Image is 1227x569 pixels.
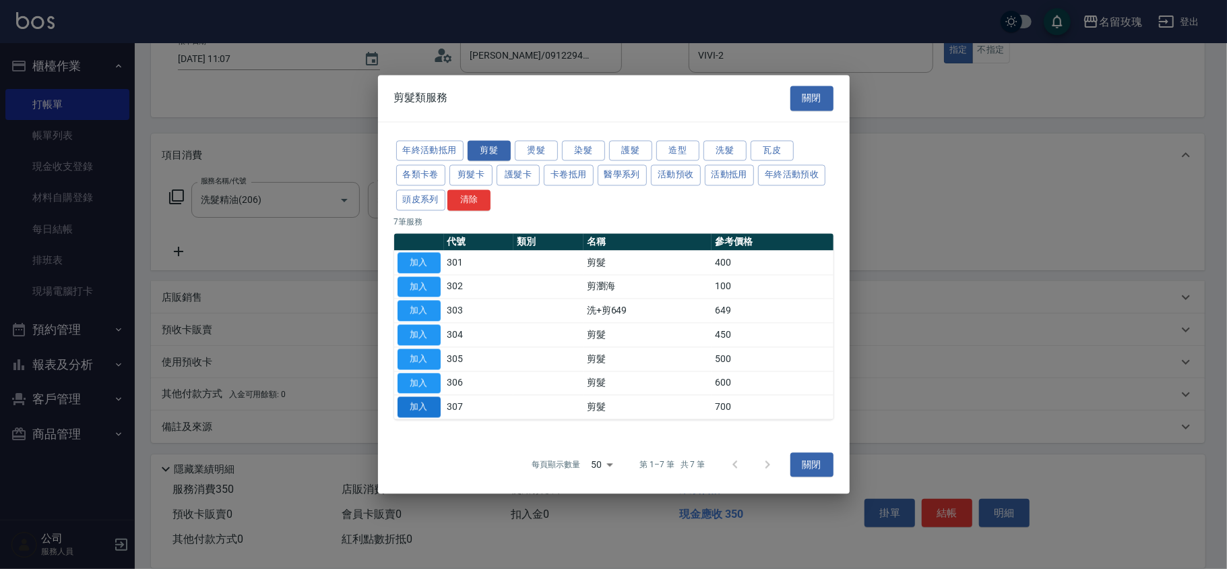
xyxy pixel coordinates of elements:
[398,276,441,297] button: 加入
[712,347,833,371] td: 500
[584,299,712,323] td: 洗+剪649
[394,92,448,105] span: 剪髮類服務
[444,371,514,395] td: 306
[444,251,514,275] td: 301
[790,452,833,477] button: 關閉
[398,301,441,322] button: 加入
[712,371,833,395] td: 600
[444,323,514,347] td: 304
[712,274,833,299] td: 100
[758,165,825,186] button: 年終活動預收
[712,233,833,251] th: 參考價格
[712,395,833,419] td: 700
[447,189,491,210] button: 清除
[398,252,441,273] button: 加入
[398,349,441,369] button: 加入
[712,323,833,347] td: 450
[584,371,712,395] td: 剪髮
[790,86,833,111] button: 關閉
[532,459,580,471] p: 每頁顯示數量
[584,395,712,419] td: 剪髮
[544,165,594,186] button: 卡卷抵用
[444,347,514,371] td: 305
[584,274,712,299] td: 剪瀏海
[444,299,514,323] td: 303
[398,324,441,345] button: 加入
[598,165,648,186] button: 醫學系列
[398,373,441,394] button: 加入
[497,165,540,186] button: 護髮卡
[656,140,699,161] button: 造型
[562,140,605,161] button: 染髮
[396,189,446,210] button: 頭皮系列
[396,165,446,186] button: 各類卡卷
[651,165,701,186] button: 活動預收
[513,233,584,251] th: 類別
[586,446,618,483] div: 50
[712,251,833,275] td: 400
[639,459,705,471] p: 第 1–7 筆 共 7 筆
[584,251,712,275] td: 剪髮
[444,395,514,419] td: 307
[444,233,514,251] th: 代號
[609,140,652,161] button: 護髮
[444,274,514,299] td: 302
[703,140,747,161] button: 洗髮
[584,233,712,251] th: 名稱
[398,397,441,418] button: 加入
[584,347,712,371] td: 剪髮
[584,323,712,347] td: 剪髮
[712,299,833,323] td: 649
[468,140,511,161] button: 剪髮
[515,140,558,161] button: 燙髮
[751,140,794,161] button: 瓦皮
[449,165,493,186] button: 剪髮卡
[705,165,755,186] button: 活動抵用
[396,140,464,161] button: 年終活動抵用
[394,216,833,228] p: 7 筆服務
